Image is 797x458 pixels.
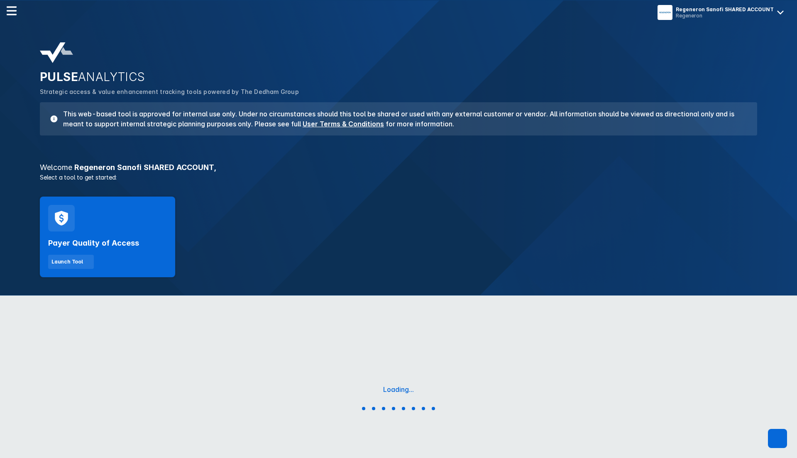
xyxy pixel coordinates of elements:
[40,163,72,172] span: Welcome
[40,197,175,277] a: Payer Quality of AccessLaunch Tool
[40,42,73,63] img: pulse-analytics-logo
[40,87,757,96] p: Strategic access & value enhancement tracking tools powered by The Dedham Group
[383,385,414,394] div: Loading...
[35,173,762,182] p: Select a tool to get started:
[303,120,384,128] a: User Terms & Conditions
[40,70,757,84] h2: PULSE
[7,6,17,16] img: menu--horizontal.svg
[51,258,83,266] div: Launch Tool
[78,70,145,84] span: ANALYTICS
[58,109,747,129] h3: This web-based tool is approved for internal use only. Under no circumstances should this tool be...
[768,429,787,448] div: Contact Support
[48,255,94,269] button: Launch Tool
[659,7,671,18] img: menu button
[35,164,762,171] h3: Regeneron Sanofi SHARED ACCOUNT ,
[48,238,139,248] h2: Payer Quality of Access
[676,12,774,19] div: Regeneron
[676,6,774,12] div: Regeneron Sanofi SHARED ACCOUNT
